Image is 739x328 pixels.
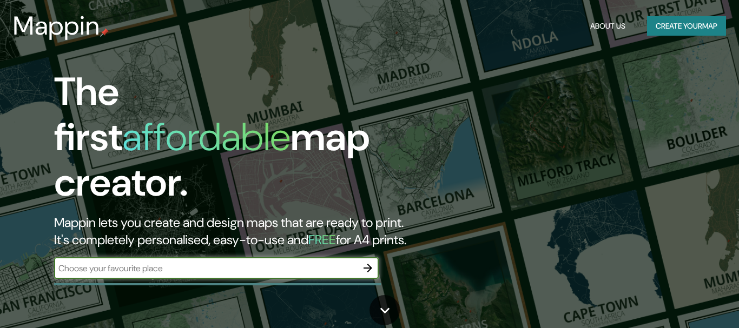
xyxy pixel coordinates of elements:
h3: Mappin [13,11,100,41]
h1: The first map creator. [54,69,424,214]
button: About Us [586,16,630,36]
h1: affordable [122,112,291,162]
input: Choose your favourite place [54,262,357,275]
h5: FREE [308,231,336,248]
img: mappin-pin [100,28,109,37]
h2: Mappin lets you create and design maps that are ready to print. It's completely personalised, eas... [54,214,424,249]
button: Create yourmap [647,16,726,36]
